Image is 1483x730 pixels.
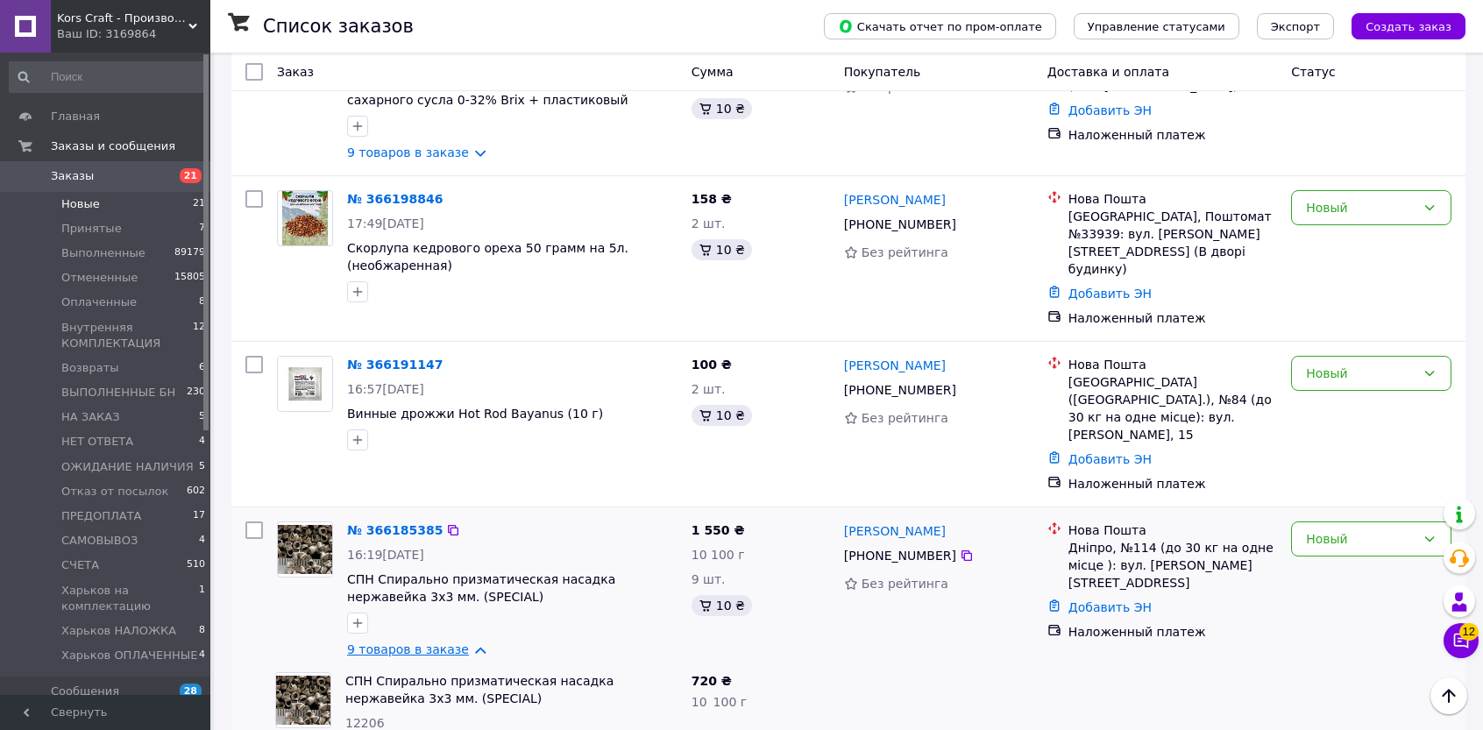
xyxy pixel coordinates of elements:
span: Заказы и сообщения [51,138,175,154]
a: Создать заказ [1334,18,1465,32]
span: Новые [61,196,100,212]
span: Харьков НАЛОЖКА [61,623,176,639]
span: Доставка и оплата [1047,65,1169,79]
button: Наверх [1430,677,1467,714]
span: Заказы [51,168,94,184]
span: 16:57[DATE] [347,382,424,396]
a: Винные дрожжи Hot Rod Bayanus (10 г) [347,407,603,421]
button: Чат с покупателем12 [1444,623,1479,658]
img: Фото товару [278,525,332,574]
span: 12206 [345,716,385,730]
span: Внутренняя КОМПЛЕКТАЦИЯ [61,320,193,351]
a: № 366198846 [347,192,443,206]
span: [PHONE_NUMBER] [844,383,956,397]
div: 10 ₴ [692,595,752,616]
span: 17 [193,508,205,524]
span: Сообщения [51,684,119,699]
span: 230 [187,385,205,400]
div: 10 ₴ [692,405,752,426]
div: Наложенный платеж [1068,475,1277,493]
span: 9 шт. [692,572,726,586]
span: 100 ₴ [692,358,732,372]
span: Возвраты [61,360,119,376]
span: 5 [199,459,205,475]
div: [GEOGRAPHIC_DATA] ([GEOGRAPHIC_DATA].), №84 (до 30 кг на одне місце): вул. [PERSON_NAME], 15 [1068,373,1277,443]
span: Статус [1291,65,1336,79]
span: 21 [193,196,205,212]
span: Харьков на комплектацию [61,583,199,614]
span: Управление статусами [1088,20,1225,33]
span: 2 шт. [692,382,726,396]
span: 1 [199,583,205,614]
a: № 366191147 [347,358,443,372]
span: 510 [187,557,205,573]
span: 17:49[DATE] [347,216,424,230]
span: ВЫПОЛНЕННЫЕ БН [61,385,175,400]
div: Наложенный платеж [1068,623,1277,641]
span: ПРЕДОПЛАТА [61,508,142,524]
span: [PHONE_NUMBER] [844,549,956,563]
span: Без рейтинга [862,577,948,591]
a: Фото товару [277,521,333,578]
div: [GEOGRAPHIC_DATA], Поштомат №33939: вул. [PERSON_NAME][STREET_ADDRESS] (В дворі будинку) [1068,208,1277,278]
div: Наложенный платеж [1068,126,1277,144]
span: 602 [187,484,205,500]
span: 10 100 г [692,695,747,709]
input: Поиск [9,61,207,93]
a: Добавить ЭН [1068,287,1152,301]
div: Нова Пошта [1068,190,1277,208]
img: Фото товару [276,676,330,725]
span: Экспорт [1271,20,1320,33]
a: Скорлупа кедрового ореха 50 грамм на 5л. (необжаренная) [347,241,628,273]
a: [PERSON_NAME] [844,191,946,209]
span: НА ЗАКАЗ [61,409,120,425]
div: 10 ₴ [692,98,752,119]
span: 2 шт. [692,216,726,230]
div: Ваш ID: 3169864 [57,26,210,42]
span: 7 [199,221,205,237]
a: СПН Спирально призматическая насадка нержавейка 3х3 мм. (SPECIAL) [347,572,615,604]
a: Добавить ЭН [1068,103,1152,117]
a: 9 товаров в заказе [347,642,469,656]
img: Фото товару [282,191,329,245]
a: 9 товаров в заказе [347,145,469,159]
span: 8 [199,294,205,310]
span: Сумма [692,65,734,79]
a: Добавить ЭН [1068,600,1152,614]
div: Наложенный платеж [1068,309,1277,327]
div: Дніпро, №114 (до 30 кг на одне місце ): вул. [PERSON_NAME][STREET_ADDRESS] [1068,539,1277,592]
div: 10 ₴ [692,239,752,260]
span: Без рейтинга [862,245,948,259]
span: 10 100 г [692,548,745,562]
span: 16:19[DATE] [347,548,424,562]
span: Выполненные [61,245,145,261]
a: Фото товару [277,356,333,412]
a: Добавить ЭН [1068,452,1152,466]
span: 21 [180,168,202,183]
span: СЧЕТА [61,557,99,573]
span: Скачать отчет по пром-оплате [838,18,1042,34]
span: НЕТ ОТВЕТА [61,434,133,450]
span: Принятые [61,221,122,237]
div: Новый [1306,529,1416,549]
span: 12 [1459,623,1479,641]
span: Отказ от посылок [61,484,168,500]
span: 5 [199,409,205,425]
span: 12 [193,320,205,351]
a: [PERSON_NAME] [844,357,946,374]
span: 4 [199,648,205,663]
button: Скачать отчет по пром-оплате [824,13,1056,39]
span: Главная [51,109,100,124]
a: СПН Спирально призматическая насадка нержавейка 3х3 мм. (SPECIAL) [345,674,614,705]
img: Фото товару [278,357,332,411]
span: 89179 [174,245,205,261]
span: 4 [199,434,205,450]
span: 15805 [174,270,205,286]
span: Заказ [277,65,314,79]
span: 8 [199,623,205,639]
a: Рефрактометр АТС для пивного, винного, сахарного сусла 0-32% Brix + пластиковый футляр [347,75,628,124]
span: 6 [199,360,205,376]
